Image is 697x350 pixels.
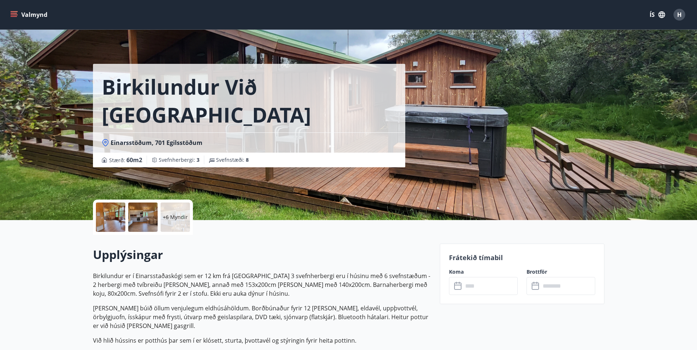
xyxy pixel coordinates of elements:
p: Við hlið hússins er potthús þar sem í er klósett, sturta, þvottavél og stýringin fyrir heita pott... [93,336,431,345]
h1: Birkilundur við [GEOGRAPHIC_DATA] [102,73,396,128]
h2: Upplýsingar [93,247,431,263]
label: Brottför [527,268,595,276]
button: ÍS [646,8,669,21]
button: menu [9,8,50,21]
p: Frátekið tímabil [449,253,595,262]
span: Svefnstæði : [216,156,249,164]
span: Einarsstöðum, 701 Egilsstöðum [111,139,202,147]
label: Koma [449,268,518,276]
span: Svefnherbergi : [159,156,200,164]
span: H [677,11,682,19]
p: [PERSON_NAME] búið öllum venjulegum eldhúsáhöldum. Borðbúnaður fyrir 12 [PERSON_NAME], eldavél, u... [93,304,431,330]
span: 60 m2 [126,156,142,164]
p: +6 Myndir [163,214,188,221]
span: 8 [246,156,249,163]
button: H [671,6,688,23]
span: 3 [197,156,200,163]
span: Stærð : [109,156,142,164]
p: Birkilundur er í Einarsstaðaskógi sem er 12 km frá [GEOGRAPHIC_DATA] 3 svefnherbergi eru í húsinu... [93,271,431,298]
